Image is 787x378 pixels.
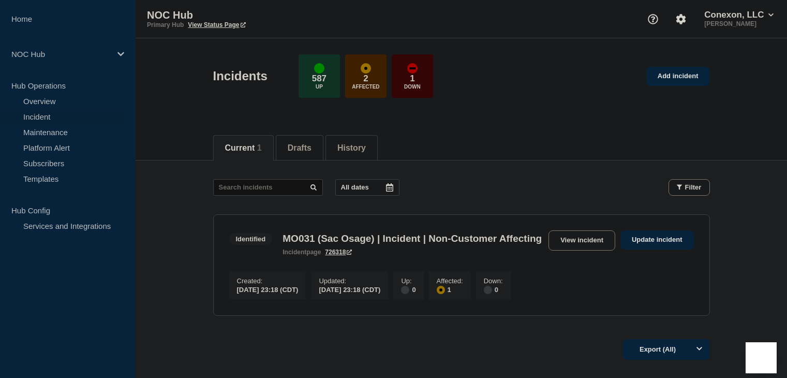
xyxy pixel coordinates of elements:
[237,285,299,294] div: [DATE] 23:18 (CDT)
[337,143,366,153] button: History
[363,74,368,84] p: 2
[312,74,326,84] p: 587
[623,339,710,360] button: Export (All)
[484,286,492,294] div: disabled
[548,230,615,251] a: View incident
[669,179,710,196] button: Filter
[188,21,245,28] a: View Status Page
[147,9,354,21] p: NOC Hub
[225,143,262,153] button: Current 1
[352,84,379,90] p: Affected
[213,69,268,83] h1: Incidents
[437,277,463,285] p: Affected :
[401,277,415,285] p: Up :
[288,143,311,153] button: Drafts
[484,285,503,294] div: 0
[437,286,445,294] div: affected
[325,249,352,256] a: 726318
[401,285,415,294] div: 0
[335,179,399,196] button: All dates
[257,143,262,152] span: 1
[685,183,702,191] span: Filter
[11,50,111,59] p: NOC Hub
[746,342,777,373] iframe: Help Scout Beacon - Open
[213,179,323,196] input: Search incidents
[283,233,542,244] h3: MO031 (Sac Osage) | Incident | Non-Customer Affecting
[361,63,371,74] div: affected
[319,277,380,285] p: Updated :
[410,74,414,84] p: 1
[319,285,380,294] div: [DATE] 23:18 (CDT)
[670,8,692,30] button: Account settings
[620,230,694,250] a: Update incident
[147,21,184,28] p: Primary Hub
[407,63,418,74] div: down
[689,339,710,360] button: Options
[314,63,324,74] div: up
[642,8,664,30] button: Support
[283,249,321,256] p: page
[229,233,273,245] span: Identified
[646,67,710,86] a: Add incident
[702,20,776,27] p: [PERSON_NAME]
[484,277,503,285] p: Down :
[341,183,369,191] p: All dates
[283,249,306,256] span: incident
[401,286,409,294] div: disabled
[237,277,299,285] p: Created :
[316,84,323,90] p: Up
[702,10,776,20] button: Conexon, LLC
[437,285,463,294] div: 1
[404,84,421,90] p: Down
